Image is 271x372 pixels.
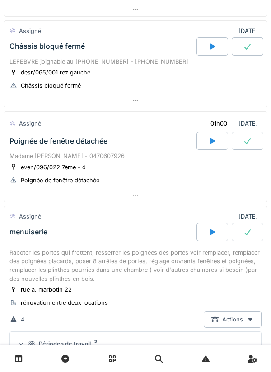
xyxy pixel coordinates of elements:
div: Poignée de fenêtre détachée [9,137,107,145]
div: Assigné [19,212,41,221]
div: Assigné [19,27,41,35]
div: 01h00 [210,119,227,128]
div: Assigné [19,119,41,128]
div: [DATE] [203,115,262,132]
div: menuiserie [9,228,47,236]
div: even/096/022 7ème - d [21,163,86,172]
div: [DATE] [238,212,262,221]
div: Poignée de fenêtre détachée [21,176,99,185]
div: Raboter les portes qui frottent, resserrer les poignées des portes voir remplacer, remplacer des ... [9,248,262,283]
div: [DATE] [238,27,262,35]
div: Actions [204,311,262,328]
div: Périodes de travail [39,339,91,348]
div: rénovation entre deux locations [21,298,108,307]
div: LEFEBVRE joignable au [PHONE_NUMBER] - [PHONE_NUMBER] [9,57,262,66]
div: Châssis bloqué fermé [21,81,81,90]
summary: Périodes de travail2 [14,335,257,352]
div: 4 [21,315,24,324]
div: Madame [PERSON_NAME] - 0470607926 [9,152,262,160]
div: Châssis bloqué fermé [9,42,85,51]
div: rue a. marbotin 22 [21,285,72,294]
div: desr/065/001 rez gauche [21,68,90,77]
